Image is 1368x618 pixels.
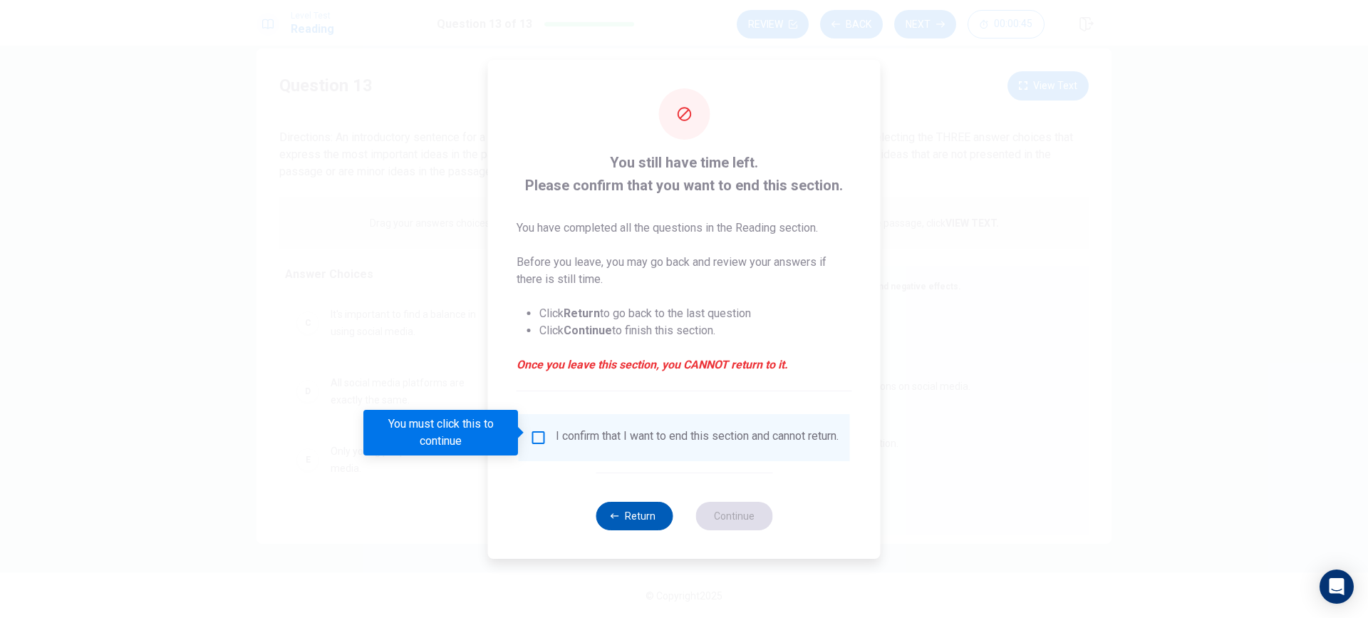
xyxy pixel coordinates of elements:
[695,502,772,530] button: Continue
[517,254,852,288] p: Before you leave, you may go back and review your answers if there is still time.
[517,356,852,374] em: Once you leave this section, you CANNOT return to it.
[530,429,547,446] span: You must click this to continue
[556,429,839,446] div: I confirm that I want to end this section and cannot return.
[1320,570,1354,604] div: Open Intercom Messenger
[539,322,852,339] li: Click to finish this section.
[363,410,518,455] div: You must click this to continue
[539,305,852,322] li: Click to go back to the last question
[596,502,673,530] button: Return
[517,151,852,197] span: You still have time left. Please confirm that you want to end this section.
[564,324,612,337] strong: Continue
[517,220,852,237] p: You have completed all the questions in the Reading section.
[564,307,600,320] strong: Return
